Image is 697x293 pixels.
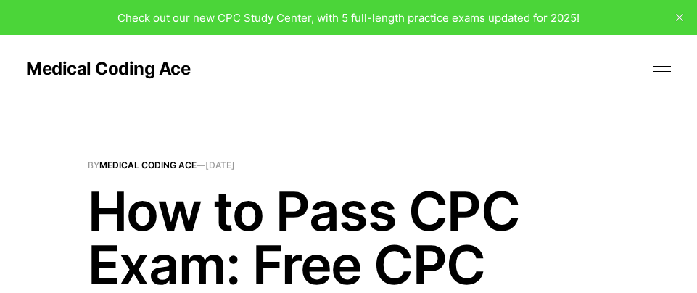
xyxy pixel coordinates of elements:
a: Medical Coding Ace [99,160,197,170]
time: [DATE] [205,160,235,170]
span: Check out our new CPC Study Center, with 5 full-length practice exams updated for 2025! [117,11,580,25]
span: By — [88,161,610,170]
button: close [668,6,691,29]
a: Medical Coding Ace [26,60,190,78]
